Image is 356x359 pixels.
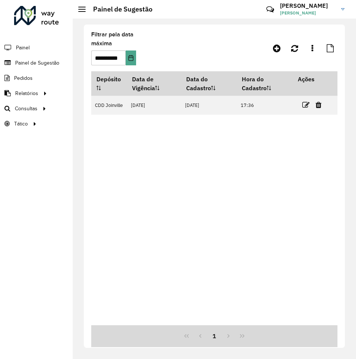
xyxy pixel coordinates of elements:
button: 1 [207,329,221,343]
a: Contato Rápido [262,1,278,17]
td: 17:36 [237,96,293,115]
span: [PERSON_NAME] [280,10,336,16]
h3: [PERSON_NAME] [280,2,336,9]
td: [DATE] [127,96,181,115]
td: CDD Joinville [91,96,127,115]
a: Excluir [316,100,322,110]
label: Filtrar pela data máxima [91,30,136,48]
span: Painel [16,44,30,52]
span: Relatórios [15,89,38,97]
th: Depósito [91,71,127,96]
span: Tático [14,120,28,128]
td: [DATE] [181,96,237,115]
h2: Painel de Sugestão [86,5,152,13]
th: Data do Cadastro [181,71,237,96]
th: Hora do Cadastro [237,71,293,96]
span: Painel de Sugestão [15,59,59,67]
button: Choose Date [126,50,136,65]
th: Data de Vigência [127,71,181,96]
a: Editar [302,100,310,110]
span: Pedidos [14,74,33,82]
th: Ações [293,71,337,87]
span: Consultas [15,105,37,112]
